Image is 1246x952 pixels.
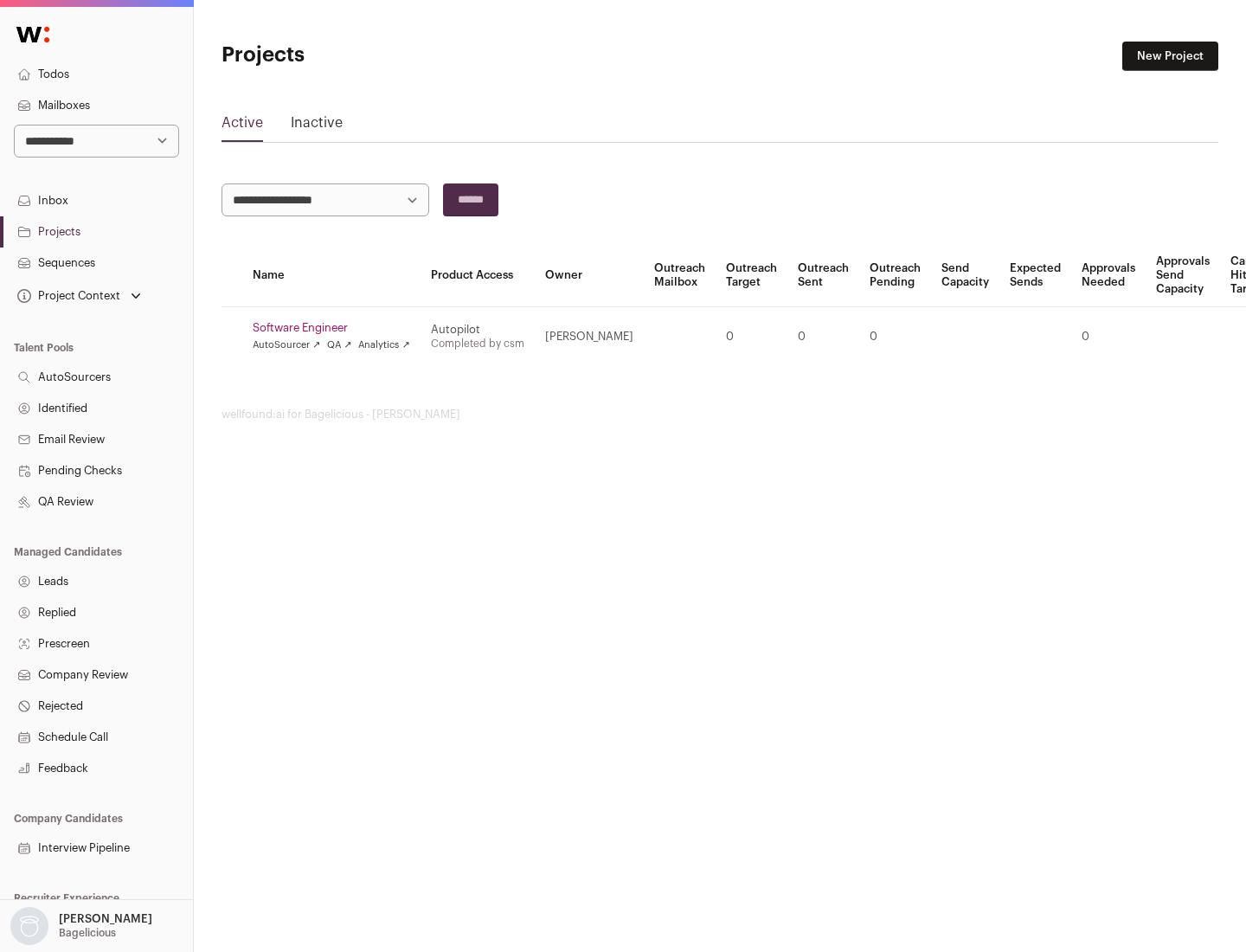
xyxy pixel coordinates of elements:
[59,912,152,926] p: [PERSON_NAME]
[14,284,145,308] button: Open dropdown
[14,289,120,303] div: Project Context
[716,244,787,307] th: Outreach Target
[421,244,535,307] th: Product Access
[787,244,859,307] th: Outreach Sent
[431,338,524,349] a: Completed by csm
[644,244,716,307] th: Outreach Mailbox
[327,338,351,352] a: QA ↗
[535,244,644,307] th: Owner
[787,307,859,367] td: 0
[222,408,1218,421] footer: wellfound:ai for Bagelicious - [PERSON_NAME]
[222,42,554,69] h1: Projects
[716,307,787,367] td: 0
[253,338,320,352] a: AutoSourcer ↗
[535,307,644,367] td: [PERSON_NAME]
[931,244,999,307] th: Send Capacity
[859,244,931,307] th: Outreach Pending
[242,244,421,307] th: Name
[999,244,1071,307] th: Expected Sends
[1071,244,1146,307] th: Approvals Needed
[7,17,59,52] img: Wellfound
[1122,42,1218,71] a: New Project
[59,926,116,940] p: Bagelicious
[291,113,343,140] a: Inactive
[7,907,156,945] button: Open dropdown
[1071,307,1146,367] td: 0
[10,907,48,945] img: nopic.png
[1146,244,1220,307] th: Approvals Send Capacity
[253,321,410,335] a: Software Engineer
[222,113,263,140] a: Active
[431,323,524,337] div: Autopilot
[859,307,931,367] td: 0
[358,338,409,352] a: Analytics ↗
